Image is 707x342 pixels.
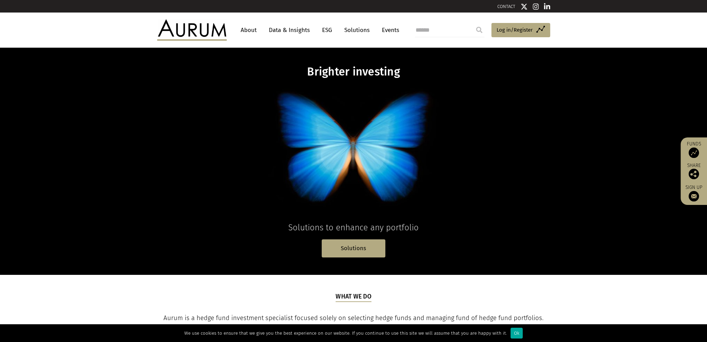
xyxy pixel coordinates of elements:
[684,184,704,201] a: Sign up
[219,65,488,79] h1: Brighter investing
[319,24,336,37] a: ESG
[491,23,550,38] a: Log in/Register
[378,24,399,37] a: Events
[544,3,550,10] img: Linkedin icon
[336,292,371,302] h5: What we do
[689,169,699,179] img: Share this post
[322,239,385,257] a: Solutions
[521,3,528,10] img: Twitter icon
[533,3,539,10] img: Instagram icon
[237,24,260,37] a: About
[684,141,704,158] a: Funds
[472,23,486,37] input: Submit
[511,328,523,339] div: Ok
[265,24,313,37] a: Data & Insights
[163,314,544,332] span: Aurum is a hedge fund investment specialist focused solely on selecting hedge funds and managing ...
[341,24,373,37] a: Solutions
[689,191,699,201] img: Sign up to our newsletter
[689,148,699,158] img: Access Funds
[684,163,704,179] div: Share
[497,26,533,34] span: Log in/Register
[497,4,515,9] a: CONTACT
[288,223,419,232] span: Solutions to enhance any portfolio
[157,19,227,40] img: Aurum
